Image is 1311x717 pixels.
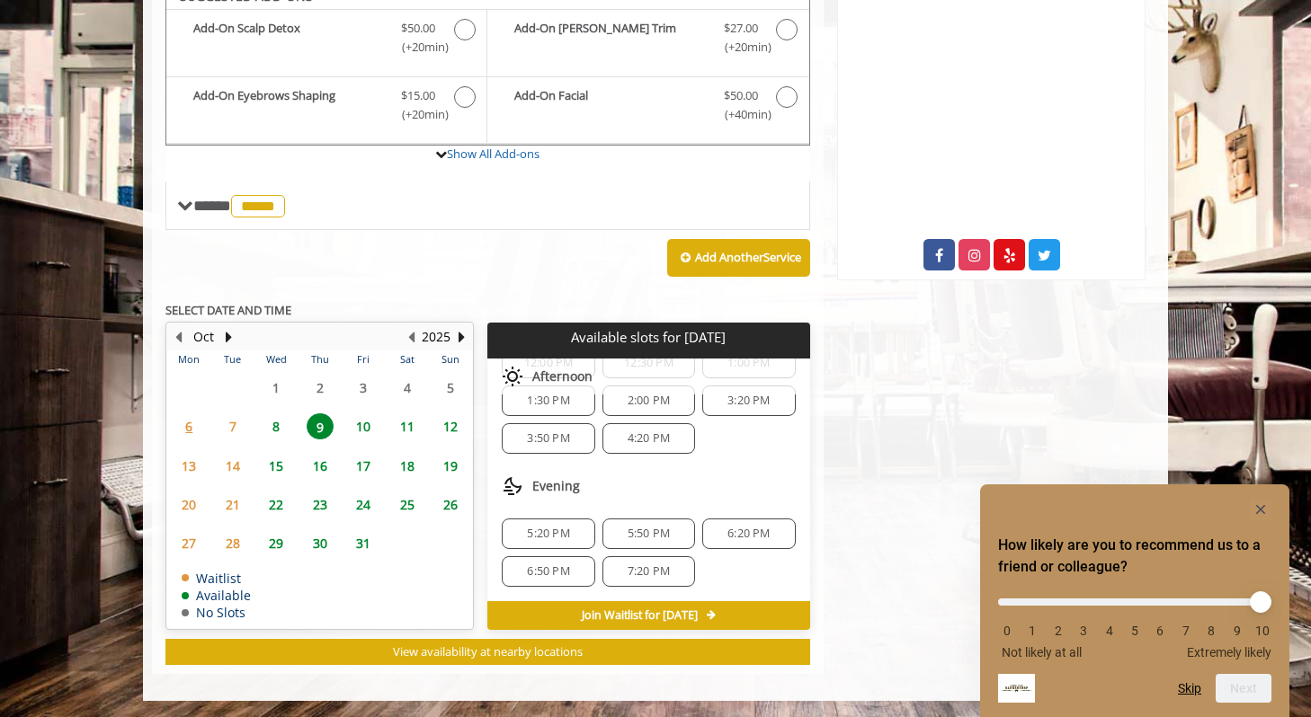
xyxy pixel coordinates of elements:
span: $50.00 [724,86,758,105]
li: 7 [1177,624,1195,638]
td: Select day16 [298,446,341,484]
td: Select day9 [298,407,341,446]
span: 6:20 PM [727,527,770,541]
span: 27 [175,530,202,556]
td: Select day17 [342,446,385,484]
span: 5:20 PM [527,527,569,541]
button: Next question [1216,674,1271,703]
span: 3:50 PM [527,431,569,446]
p: Available slots for [DATE] [495,330,802,345]
th: Fri [342,350,385,368]
span: Extremely likely [1187,645,1271,659]
span: Join Waitlist for [DATE] [582,608,698,623]
label: Add-On Eyebrows Shaping [175,86,477,128]
li: 9 [1228,624,1246,638]
div: 7:20 PM [602,556,695,587]
span: $15.00 [401,86,435,105]
td: Select day25 [385,485,428,524]
button: Next Year [454,327,468,347]
span: 12 [437,413,464,439]
li: 1 [1023,624,1041,638]
td: Select day21 [210,485,254,524]
span: 31 [350,530,377,556]
td: Available [182,589,251,602]
td: Select day23 [298,485,341,524]
span: 8 [263,413,290,439]
span: 1:30 PM [527,394,569,408]
div: 6:50 PM [502,556,594,587]
td: No Slots [182,606,251,619]
span: 18 [394,453,421,479]
span: 24 [350,491,377,518]
li: 0 [998,624,1016,638]
button: Hide survey [1250,499,1271,520]
th: Wed [254,350,298,368]
b: Add-On [PERSON_NAME] Trim [514,19,705,57]
span: Not likely at all [1002,645,1082,659]
td: Select day24 [342,485,385,524]
span: 30 [307,530,334,556]
li: 2 [1049,624,1067,638]
th: Sat [385,350,428,368]
td: Select day28 [210,524,254,562]
td: Select day12 [429,407,473,446]
span: 19 [437,453,464,479]
td: Select day31 [342,524,385,562]
td: Select day13 [167,446,210,484]
td: Select day8 [254,407,298,446]
span: 4:20 PM [628,431,670,446]
span: 15 [263,453,290,479]
div: 5:20 PM [502,518,594,549]
td: Select day10 [342,407,385,446]
div: 1:30 PM [502,385,594,416]
span: 10 [350,413,377,439]
button: Oct [193,327,214,347]
span: (+20min ) [714,38,767,57]
label: Add-On Scalp Detox [175,19,477,61]
b: Add Another Service [695,249,801,265]
span: 23 [307,491,334,518]
span: 16 [307,453,334,479]
span: 11 [394,413,421,439]
th: Thu [298,350,341,368]
span: 22 [263,491,290,518]
b: SELECT DATE AND TIME [165,302,291,318]
td: Waitlist [182,571,251,585]
li: 6 [1151,624,1169,638]
td: Select day20 [167,485,210,524]
span: View availability at nearby locations [393,643,583,659]
img: afternoon slots [502,366,523,387]
span: (+40min ) [714,105,767,124]
h2: How likely are you to recommend us to a friend or colleague? Select an option from 0 to 10, with ... [998,535,1271,578]
td: Select day7 [210,407,254,446]
th: Tue [210,350,254,368]
th: Sun [429,350,473,368]
label: Add-On Beard Trim [496,19,799,61]
button: Previous Year [404,327,418,347]
b: Add-On Eyebrows Shaping [193,86,383,124]
td: Select day18 [385,446,428,484]
span: 6 [175,413,202,439]
div: 3:50 PM [502,423,594,454]
span: 17 [350,453,377,479]
td: Select day22 [254,485,298,524]
div: 5:50 PM [602,518,695,549]
button: Add AnotherService [667,239,810,277]
span: 28 [219,530,246,556]
span: 25 [394,491,421,518]
td: Select day6 [167,407,210,446]
span: 5:50 PM [628,527,670,541]
a: Show All Add-ons [447,146,540,162]
td: Select day19 [429,446,473,484]
span: Evening [532,479,580,493]
span: 20 [175,491,202,518]
li: 8 [1202,624,1220,638]
span: 2:00 PM [628,394,670,408]
li: 4 [1101,624,1119,638]
th: Mon [167,350,210,368]
td: Select day11 [385,407,428,446]
span: 7 [219,413,246,439]
span: 7:20 PM [628,564,670,579]
td: Select day29 [254,524,298,562]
